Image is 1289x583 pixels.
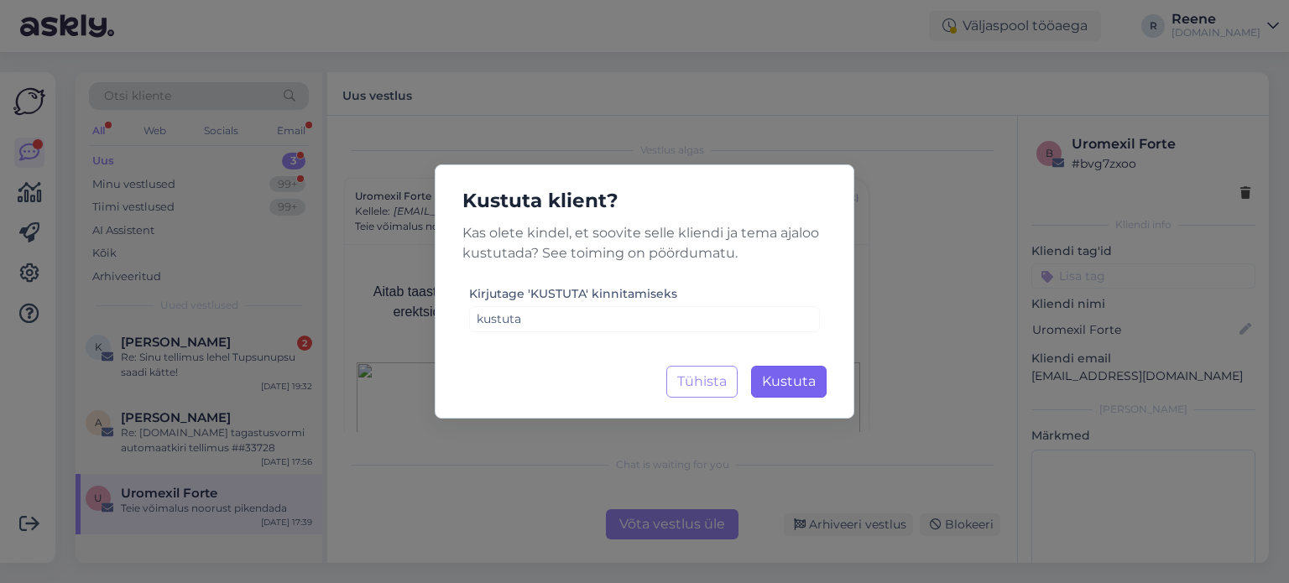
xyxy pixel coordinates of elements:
button: Kustuta [751,366,827,398]
button: Tühista [666,366,738,398]
span: Kustuta [762,373,816,389]
label: Kirjutage 'KUSTUTA' kinnitamiseks [469,285,677,303]
p: Kas olete kindel, et soovite selle kliendi ja tema ajaloo kustutada? See toiming on pöördumatu. [449,223,840,263]
h5: Kustuta klient? [449,185,840,216]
